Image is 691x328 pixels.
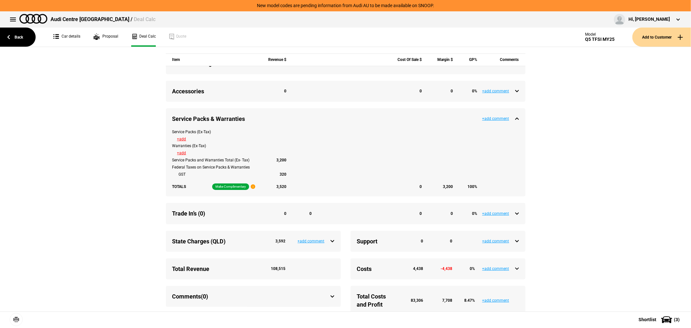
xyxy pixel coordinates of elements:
img: audi.png [19,14,47,24]
div: Cost Of Sale $ [394,54,422,66]
strong: -4,438 [441,266,453,271]
a: Car details [53,28,80,47]
strong: 100 % [467,184,477,189]
div: Trade In’s (0) [172,209,256,217]
div: Comments [166,286,341,307]
strong: 0 [421,239,423,243]
strong: 0 [309,211,312,216]
div: Service Packs & Warranties [172,115,256,123]
button: +add comment [482,89,509,93]
strong: 320 [280,172,287,177]
strong: 108,515 [271,266,286,271]
span: i [251,184,255,189]
button: +add comment [298,239,325,243]
strong: 83,306 [411,298,423,303]
strong: 0 [420,211,422,216]
span: GST [172,172,186,177]
strong: 0 [451,211,453,216]
div: 0 % [460,211,478,217]
div: Accessories [172,87,256,95]
span: Deal Calc [134,16,155,22]
strong: TOTALS [172,184,186,190]
strong: 0 [284,89,287,93]
div: Total Revenue [172,265,260,273]
div: Comments [484,54,519,66]
strong: 3,592 [276,239,286,243]
div: Service Packs and Warranties Total (Ex- Tax) [172,158,256,163]
div: Item [172,54,256,66]
strong: 0 [450,239,453,243]
span: ( 3 ) [674,317,680,322]
strong: 3,200 [277,158,287,162]
div: 8.47 % [457,298,475,303]
strong: 4,438 [413,266,423,271]
strong: 0 [451,89,453,93]
div: State Charges (QLD) [172,237,260,245]
button: Make Complimentary [212,183,249,190]
strong: 3,200 [443,184,453,189]
div: Model [585,32,615,37]
button: +add comment [482,117,509,121]
div: Federal Taxes on Service Packs & Warranties [172,165,256,170]
div: Revenue $ [262,54,287,66]
div: GP% [460,54,478,66]
div: Total Costs and Profit [357,292,394,309]
button: +add comment [482,212,509,216]
button: +add comment [482,299,509,302]
div: Hi, [PERSON_NAME] [628,16,670,23]
div: Support [357,237,394,245]
strong: 0 [284,211,287,216]
strong: 3,520 [277,184,287,189]
strong: 7,708 [443,298,453,303]
strong: 0 [420,89,422,93]
button: +add [177,151,186,155]
div: Costs [357,265,394,273]
div: Service Packs (Ex-Tax) [172,129,256,135]
a: Proposal [93,28,118,47]
a: Deal Calc [131,28,156,47]
div: Margin $ [429,54,453,66]
div: Warranties (Ex-Tax) [172,143,256,149]
div: 0 % [460,88,478,94]
button: +add [177,137,186,141]
strong: 0 [420,184,422,189]
span: Shortlist [639,317,656,322]
button: Shortlist(3) [629,311,691,328]
div: Audi Centre [GEOGRAPHIC_DATA] / [51,16,155,23]
span: (0) [201,293,208,300]
button: +add comment [482,267,509,271]
button: +add comment [482,239,509,243]
div: Q5 TFSI MY25 [585,37,615,42]
div: 0 % [457,266,475,272]
button: Add to Customer [632,28,691,47]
